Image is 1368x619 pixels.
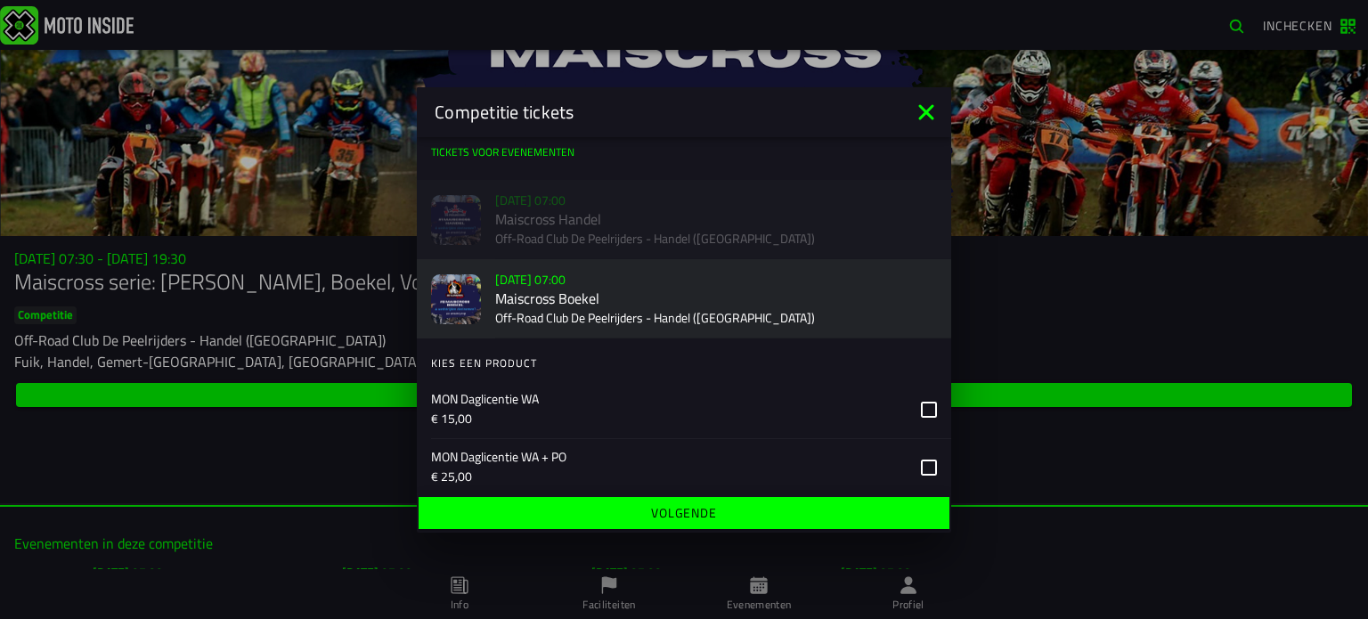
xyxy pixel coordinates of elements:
[431,410,907,428] p: € 15,00
[431,448,907,466] p: MON Daglicentie WA + PO
[495,270,566,289] ion-text: [DATE] 07:00
[431,354,537,371] ion-text: Kies een product
[419,497,949,529] ion-button: Volgende
[431,468,907,485] p: € 25,00
[417,99,912,126] ion-title: Competitie tickets
[431,390,907,408] p: MON Daglicentie WA
[431,273,481,323] img: event-image
[495,290,937,307] h2: Maiscross Boekel
[431,144,574,180] ion-text: Tickets voor evenementen
[495,309,937,327] p: Off-Road Club De Peelrijders - Handel ([GEOGRAPHIC_DATA])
